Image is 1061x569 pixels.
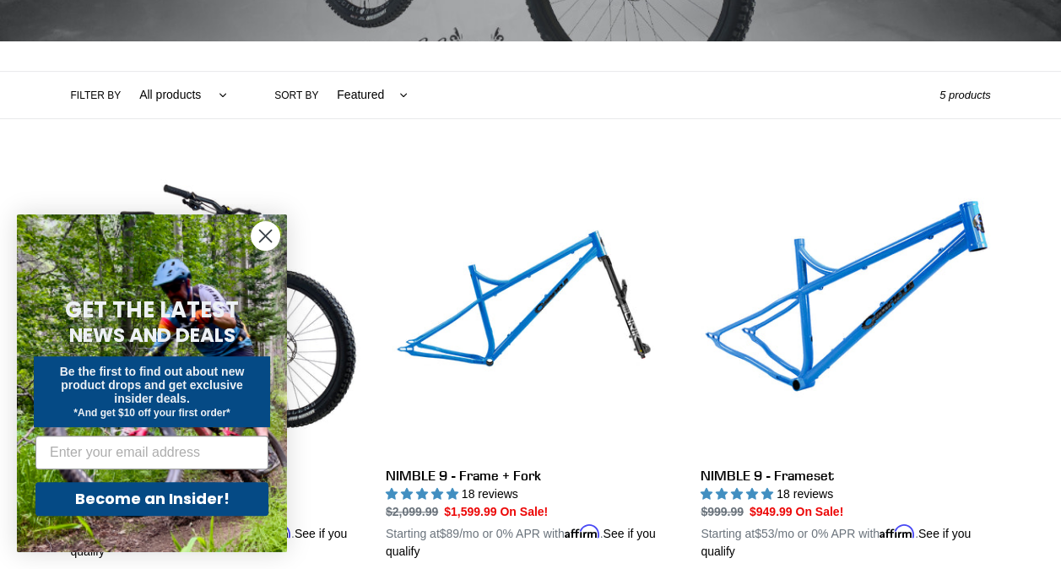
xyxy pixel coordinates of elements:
span: 5 products [939,89,991,101]
label: Sort by [274,88,318,103]
button: Close dialog [251,221,280,251]
label: Filter by [71,88,122,103]
span: *And get $10 off your first order* [73,407,230,419]
span: GET THE LATEST [65,295,239,325]
input: Enter your email address [35,436,268,469]
span: Be the first to find out about new product drops and get exclusive insider deals. [60,365,245,405]
button: Become an Insider! [35,482,268,516]
span: NEWS AND DEALS [69,322,235,349]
